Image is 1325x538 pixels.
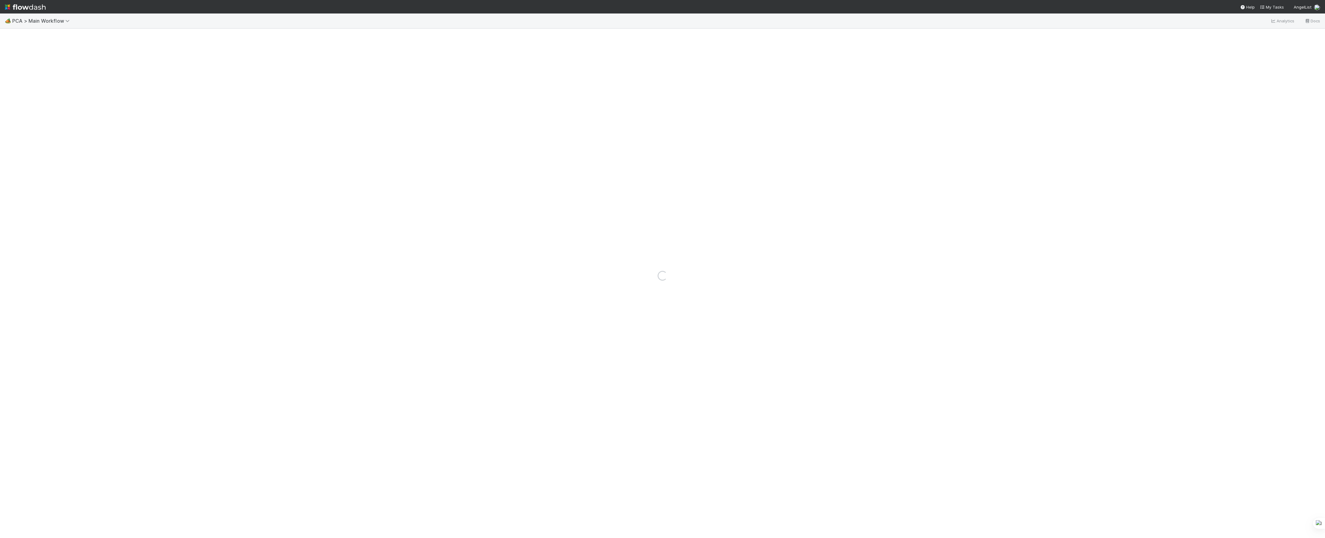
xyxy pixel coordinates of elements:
[1260,5,1284,10] span: My Tasks
[1240,4,1255,10] div: Help
[5,2,46,12] img: logo-inverted-e16ddd16eac7371096b0.svg
[1294,5,1312,10] span: AngelList
[1314,4,1320,10] img: avatar_b6a6ccf4-6160-40f7-90da-56c3221167ae.png
[1260,4,1284,10] a: My Tasks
